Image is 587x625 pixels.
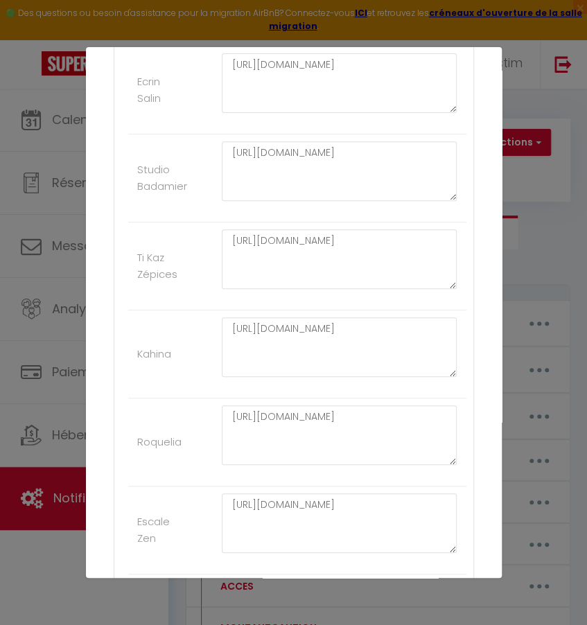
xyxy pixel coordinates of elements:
label: Ecrin Salin [137,73,175,106]
label: Ti Kaz Zépices [137,249,177,282]
label: Escale Zen [137,513,175,546]
label: Roquelia [137,434,182,450]
label: Kahina [137,346,171,362]
button: Ouvrir le widget de chat LiveChat [11,6,53,47]
label: Studio Badamier [137,161,187,194]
